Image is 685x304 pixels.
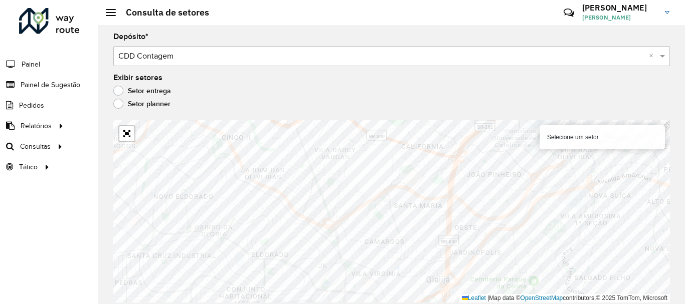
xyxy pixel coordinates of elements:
[116,7,209,18] h2: Consulta de setores
[113,72,162,84] label: Exibir setores
[113,86,171,96] label: Setor entrega
[113,31,148,43] label: Depósito
[487,294,489,301] span: |
[649,50,657,62] span: Clear all
[459,294,670,302] div: Map data © contributors,© 2025 TomTom, Microsoft
[582,3,657,13] h3: [PERSON_NAME]
[20,141,51,152] span: Consultas
[558,2,580,24] a: Contato Rápido
[113,99,170,109] label: Setor planner
[521,294,563,301] a: OpenStreetMap
[22,59,40,70] span: Painel
[19,162,38,172] span: Tático
[19,100,44,111] span: Pedidos
[21,121,52,131] span: Relatórios
[119,126,134,141] a: Abrir mapa em tela cheia
[462,294,486,301] a: Leaflet
[582,13,657,22] span: [PERSON_NAME]
[540,125,665,149] div: Selecione um setor
[21,80,80,90] span: Painel de Sugestão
